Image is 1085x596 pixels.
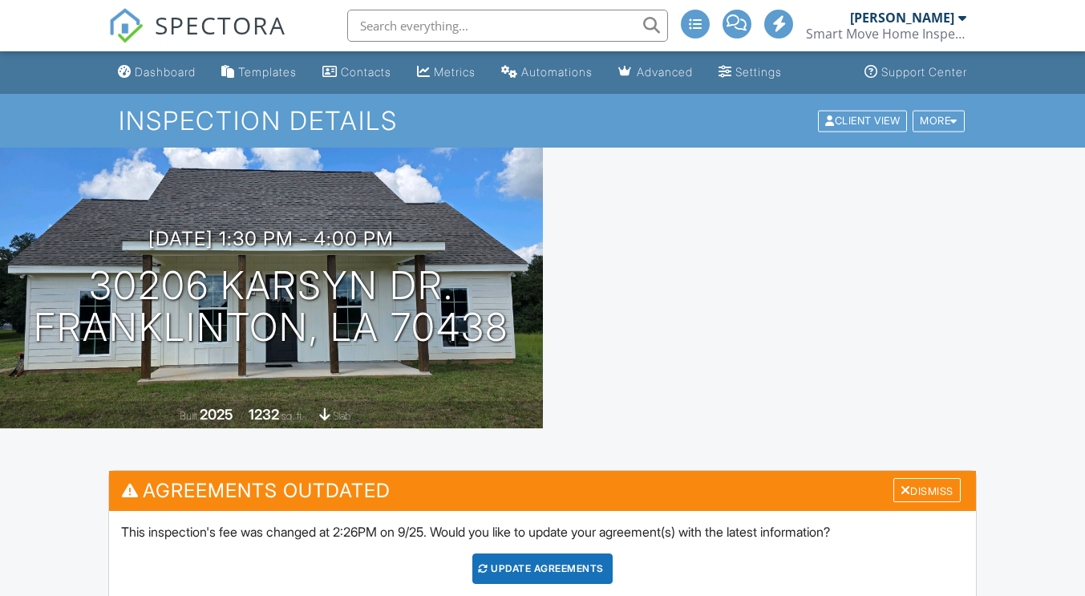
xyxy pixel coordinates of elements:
[850,10,954,26] div: [PERSON_NAME]
[148,228,394,249] h3: [DATE] 1:30 pm - 4:00 pm
[637,65,693,79] div: Advanced
[333,410,350,422] span: slab
[238,65,297,79] div: Templates
[472,553,613,584] div: Update Agreements
[281,410,304,422] span: sq. ft.
[155,8,286,42] span: SPECTORA
[135,65,196,79] div: Dashboard
[893,478,961,503] div: Dismiss
[215,58,303,87] a: Templates
[521,65,593,79] div: Automations
[818,110,907,132] div: Client View
[111,58,202,87] a: Dashboard
[495,58,599,87] a: Automations (Advanced)
[806,26,966,42] div: Smart Move Home Inspections, LLC LHI#11201
[712,58,788,87] a: Settings
[109,471,975,510] h3: Agreements Outdated
[735,65,782,79] div: Settings
[34,265,508,350] h1: 30206 Karsyn Dr. Franklinton, LA 70438
[341,65,391,79] div: Contacts
[411,58,482,87] a: Metrics
[434,65,476,79] div: Metrics
[249,406,279,423] div: 1232
[180,410,197,422] span: Built
[858,58,974,87] a: Support Center
[913,110,965,132] div: More
[316,58,398,87] a: Contacts
[108,8,144,43] img: The Best Home Inspection Software - Spectora
[612,58,699,87] a: Advanced
[200,406,233,423] div: 2025
[119,107,966,135] h1: Inspection Details
[108,22,286,55] a: SPECTORA
[881,65,967,79] div: Support Center
[347,10,668,42] input: Search everything...
[816,114,911,126] a: Client View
